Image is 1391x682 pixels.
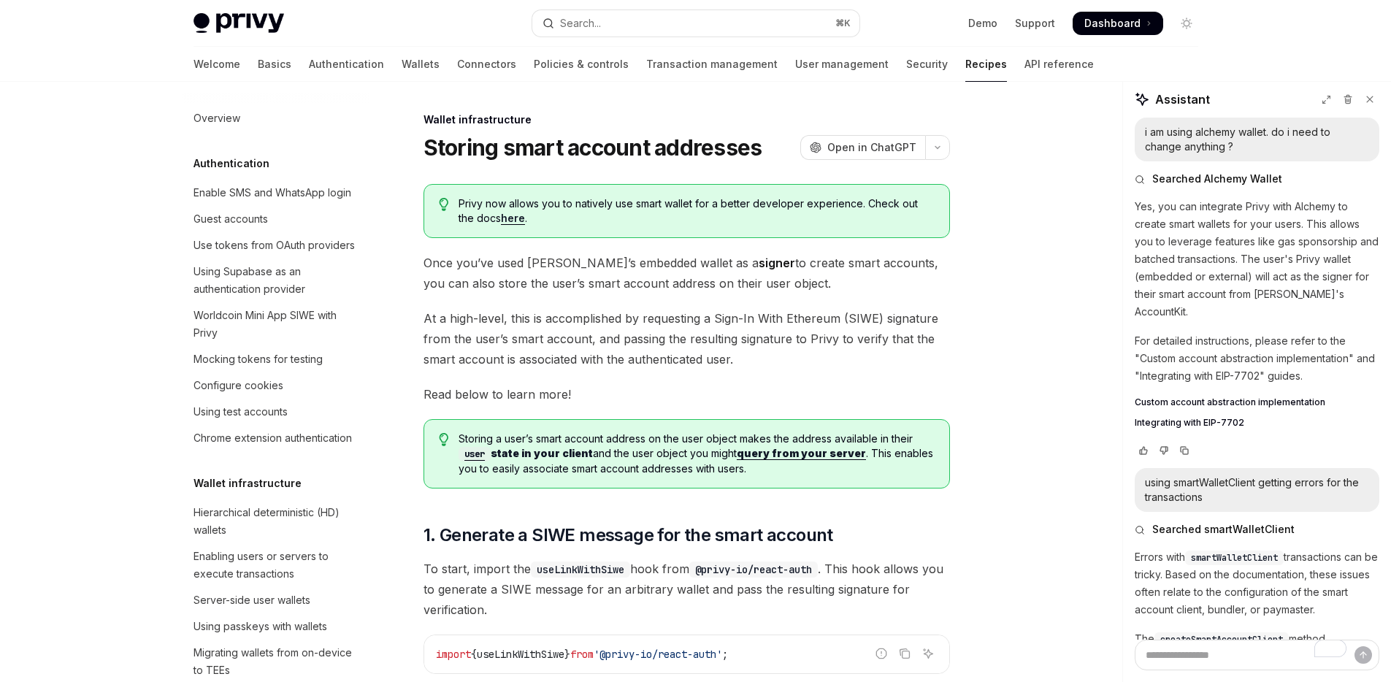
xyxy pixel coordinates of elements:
a: Dashboard [1073,12,1163,35]
span: Storing a user’s smart account address on the user object makes the address available in their an... [459,432,934,476]
span: smartWalletClient [1191,552,1278,564]
strong: signer [759,256,795,270]
a: Support [1015,16,1055,31]
code: @privy-io/react-auth [689,562,818,578]
button: Open search [532,10,859,37]
div: Chrome extension authentication [193,429,352,447]
a: Hierarchical deterministic (HD) wallets [182,499,369,543]
div: i am using alchemy wallet. do i need to change anything ? [1145,125,1369,154]
span: Searched Alchemy Wallet [1152,172,1282,186]
span: 1. Generate a SIWE message for the smart account [424,524,833,547]
button: Searched Alchemy Wallet [1135,172,1379,186]
div: Using passkeys with wallets [193,618,327,635]
button: Open in ChatGPT [800,135,925,160]
a: Policies & controls [534,47,629,82]
span: Once you’ve used [PERSON_NAME]’s embedded wallet as a to create smart accounts, you can also stor... [424,253,950,294]
a: Chrome extension authentication [182,425,369,451]
span: To start, import the hook from . This hook allows you to generate a SIWE message for an arbitrary... [424,559,950,620]
div: Overview [193,110,240,127]
span: At a high-level, this is accomplished by requesting a Sign-In With Ethereum (SIWE) signature from... [424,308,950,369]
b: query from your server [737,447,866,459]
span: Privy now allows you to natively use smart wallet for a better developer experience. Check out th... [459,196,934,226]
a: Recipes [965,47,1007,82]
div: Enable SMS and WhatsApp login [193,184,351,202]
a: Using Supabase as an authentication provider [182,258,369,302]
p: Errors with transactions can be tricky. Based on the documentation, these issues often relate to ... [1135,548,1379,618]
h5: Authentication [193,155,269,172]
button: Vote that response was good [1135,443,1152,458]
button: Vote that response was not good [1155,443,1173,458]
h5: Wallet infrastructure [193,475,302,492]
div: Using test accounts [193,403,288,421]
div: Search... [560,15,601,32]
p: For detailed instructions, please refer to the "Custom account abstraction implementation" and "I... [1135,332,1379,385]
button: Send message [1354,646,1372,664]
span: Custom account abstraction implementation [1135,396,1325,408]
svg: Tip [439,198,449,211]
b: state in your client [459,447,593,459]
div: Mocking tokens for testing [193,350,323,368]
a: query from your server [737,447,866,460]
div: Use tokens from OAuth providers [193,237,355,254]
a: here [501,212,525,225]
svg: Tip [439,433,449,446]
a: userstate in your client [459,447,593,459]
span: Assistant [1155,91,1210,108]
code: useLinkWithSiwe [531,562,630,578]
a: Welcome [193,47,240,82]
a: Demo [968,16,997,31]
a: Server-side user wallets [182,587,369,613]
button: Searched smartWalletClient [1135,522,1379,537]
div: Enabling users or servers to execute transactions [193,548,360,583]
span: Searched smartWalletClient [1152,522,1295,537]
div: Configure cookies [193,377,283,394]
a: Enable SMS and WhatsApp login [182,180,369,206]
button: Toggle dark mode [1175,12,1198,35]
span: Read below to learn more! [424,384,950,405]
a: Enabling users or servers to execute transactions [182,543,369,587]
span: Dashboard [1084,16,1141,31]
span: Open in ChatGPT [827,140,916,155]
div: Migrating wallets from on-device to TEEs [193,644,360,679]
div: Wallet infrastructure [424,112,950,127]
div: Guest accounts [193,210,268,228]
a: Overview [182,105,369,131]
span: ⌘ K [835,18,851,29]
a: Transaction management [646,47,778,82]
div: Using Supabase as an authentication provider [193,263,360,298]
a: Using test accounts [182,399,369,425]
a: Authentication [309,47,384,82]
a: Using passkeys with wallets [182,613,369,640]
div: Server-side user wallets [193,591,310,609]
h1: Storing smart account addresses [424,134,762,161]
a: Connectors [457,47,516,82]
a: Guest accounts [182,206,369,232]
div: using smartWalletClient getting errors for the transactions [1145,475,1369,505]
a: Integrating with EIP-7702 [1135,417,1379,429]
a: API reference [1024,47,1094,82]
a: Custom account abstraction implementation [1135,396,1379,408]
a: Worldcoin Mini App SIWE with Privy [182,302,369,346]
div: Hierarchical deterministic (HD) wallets [193,504,360,539]
textarea: To enrich screen reader interactions, please activate Accessibility in Grammarly extension settings [1135,640,1379,670]
a: Wallets [402,47,440,82]
code: user [459,447,491,461]
span: createSmartAccountClient [1160,634,1283,645]
a: Basics [258,47,291,82]
a: User management [795,47,889,82]
img: light logo [193,13,284,34]
div: Worldcoin Mini App SIWE with Privy [193,307,360,342]
a: Security [906,47,948,82]
a: Use tokens from OAuth providers [182,232,369,258]
span: Integrating with EIP-7702 [1135,417,1244,429]
p: Yes, you can integrate Privy with Alchemy to create smart wallets for your users. This allows you... [1135,198,1379,321]
a: Mocking tokens for testing [182,346,369,372]
a: Configure cookies [182,372,369,399]
button: Copy chat response [1176,443,1193,458]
